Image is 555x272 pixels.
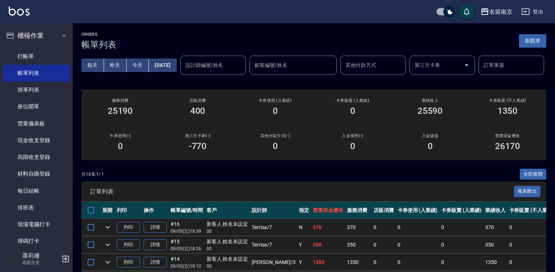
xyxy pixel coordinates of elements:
[483,219,507,236] td: 370
[169,202,205,219] th: 帳單編號/時間
[3,81,70,98] a: 掛單列表
[207,255,248,263] div: 新客人 姓名未設定
[104,59,127,72] button: 昨天
[3,65,70,81] a: 帳單列表
[144,257,167,268] a: 詳情
[372,202,396,219] th: 店販消費
[3,216,70,233] a: 現場電腦打卡
[207,228,248,235] p: 00
[418,106,443,116] h3: 25590
[439,202,483,219] th: 卡券販賣 (入業績)
[273,141,278,151] h3: 0
[498,106,518,116] h3: 1350
[323,133,383,138] h2: 入金使用(-)
[311,219,345,236] td: 370
[81,171,104,177] p: 共 16 筆, 1 / 1
[400,133,460,138] h2: 入金儲值
[207,238,248,245] div: 新客人 姓名未設定
[171,245,203,252] p: 09/05 (五) 18:26
[108,106,133,116] h3: 25190
[311,254,345,271] td: 1350
[169,219,205,236] td: #16
[3,199,70,216] a: 排班表
[207,245,248,252] p: 00
[323,98,383,103] h2: 卡券販賣 (入業績)
[428,141,433,151] h3: 0
[495,141,520,151] h3: 26170
[149,59,176,72] button: [DATE]
[102,239,113,250] button: expand row
[90,98,150,103] h3: 服務消費
[102,222,113,233] button: expand row
[345,254,372,271] td: 1350
[100,202,115,219] th: 展開
[144,239,167,251] a: 詳情
[297,236,311,253] td: Y
[3,26,70,45] button: 櫃檯作業
[205,202,250,219] th: 客戶
[250,254,297,271] td: [PERSON_NAME] /3
[3,149,70,165] a: 高階收支登錄
[90,188,514,195] span: 訂單列表
[3,233,70,249] a: 掃碼打卡
[207,263,248,269] p: 00
[350,106,355,116] h3: 0
[439,254,483,271] td: 0
[459,4,474,19] button: save
[3,115,70,132] a: 營業儀表板
[439,236,483,253] td: 0
[396,254,440,271] td: 0
[439,219,483,236] td: 0
[168,133,228,138] h2: 第三方卡券(-)
[372,219,396,236] td: 0
[22,259,59,266] p: 高階主管
[168,98,228,103] h2: 店販消費
[171,228,203,235] p: 09/05 (五) 18:59
[400,98,460,103] h2: 業績收入
[117,222,140,233] button: 列印
[520,169,547,180] button: 全部展開
[117,257,140,268] button: 列印
[90,133,150,138] h2: 卡券使用(-)
[169,254,205,271] td: #14
[297,254,311,271] td: Y
[396,219,440,236] td: 0
[102,257,113,268] button: expand row
[127,59,149,72] button: 今天
[514,186,541,197] button: 報表匯出
[478,133,538,138] h2: 營業現金應收
[518,5,546,19] button: 登出
[519,37,546,44] a: 新開單
[81,59,104,72] button: 前天
[396,202,440,219] th: 卡券使用 (入業績)
[169,236,205,253] td: #15
[489,7,512,16] div: 名留南京
[396,236,440,253] td: 0
[478,98,538,103] h2: 卡券販賣 (不入業績)
[142,202,169,219] th: 操作
[372,236,396,253] td: 0
[3,132,70,149] a: 現金收支登錄
[190,106,205,116] h3: 400
[311,202,345,219] th: 營業現金應收
[483,202,507,219] th: 業績收入
[478,4,515,19] button: 名留南京
[118,141,123,151] h3: 0
[297,202,311,219] th: 指定
[461,59,472,71] button: Open
[144,222,167,233] a: 詳情
[483,236,507,253] td: 350
[3,48,70,65] a: 打帳單
[483,254,507,271] td: 1350
[115,202,142,219] th: 列印
[117,239,140,251] button: 列印
[297,219,311,236] td: N
[311,236,345,253] td: 350
[3,98,70,115] a: 座位開單
[3,165,70,182] a: 材料自購登錄
[250,219,297,236] td: Terrisa /7
[6,252,20,266] img: Person
[519,34,546,48] button: 新開單
[9,7,29,16] img: Logo
[245,98,305,103] h2: 卡券使用 (入業績)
